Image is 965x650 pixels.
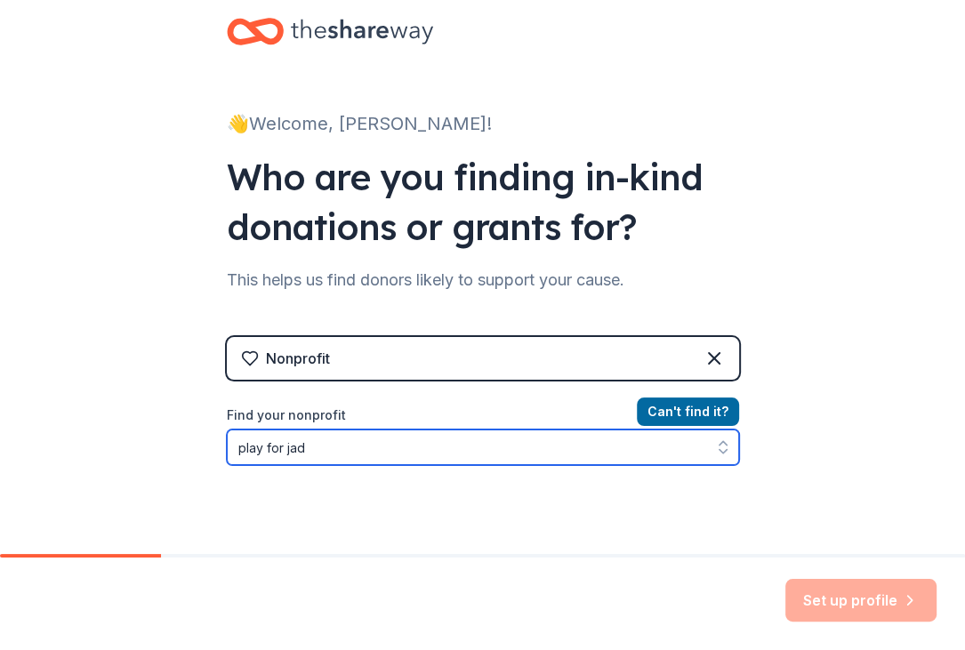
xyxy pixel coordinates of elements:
[637,397,739,426] button: Can't find it?
[266,348,330,369] div: Nonprofit
[227,109,739,138] div: 👋 Welcome, [PERSON_NAME]!
[227,405,739,426] label: Find your nonprofit
[227,152,739,252] div: Who are you finding in-kind donations or grants for?
[227,429,739,465] input: Search by name, EIN, or city
[227,266,739,294] div: This helps us find donors likely to support your cause.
